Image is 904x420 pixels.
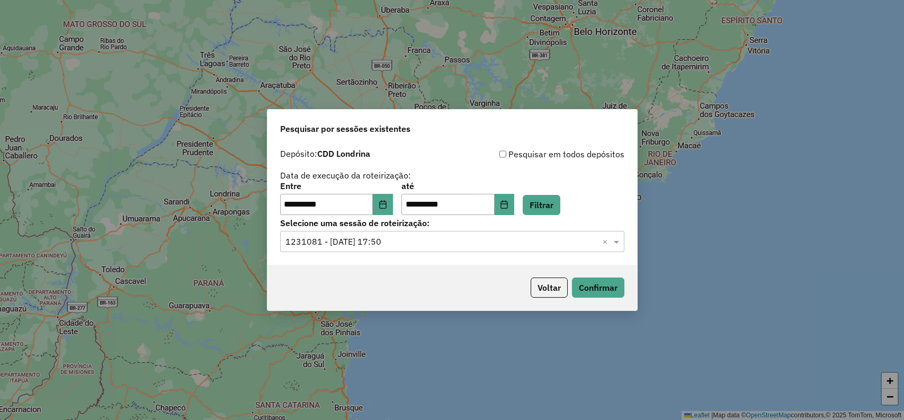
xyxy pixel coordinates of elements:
label: Entre [280,180,393,192]
button: Choose Date [373,194,393,215]
span: Clear all [602,235,611,248]
button: Choose Date [495,194,515,215]
label: até [401,180,514,192]
label: Selecione uma sessão de roteirização: [280,217,624,229]
button: Voltar [531,278,568,298]
div: Pesquisar em todos depósitos [452,148,624,160]
button: Confirmar [572,278,624,298]
label: Depósito: [280,147,370,160]
span: Pesquisar por sessões existentes [280,122,410,135]
strong: CDD Londrina [317,148,370,159]
button: Filtrar [523,195,560,215]
label: Data de execução da roteirização: [280,169,411,182]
